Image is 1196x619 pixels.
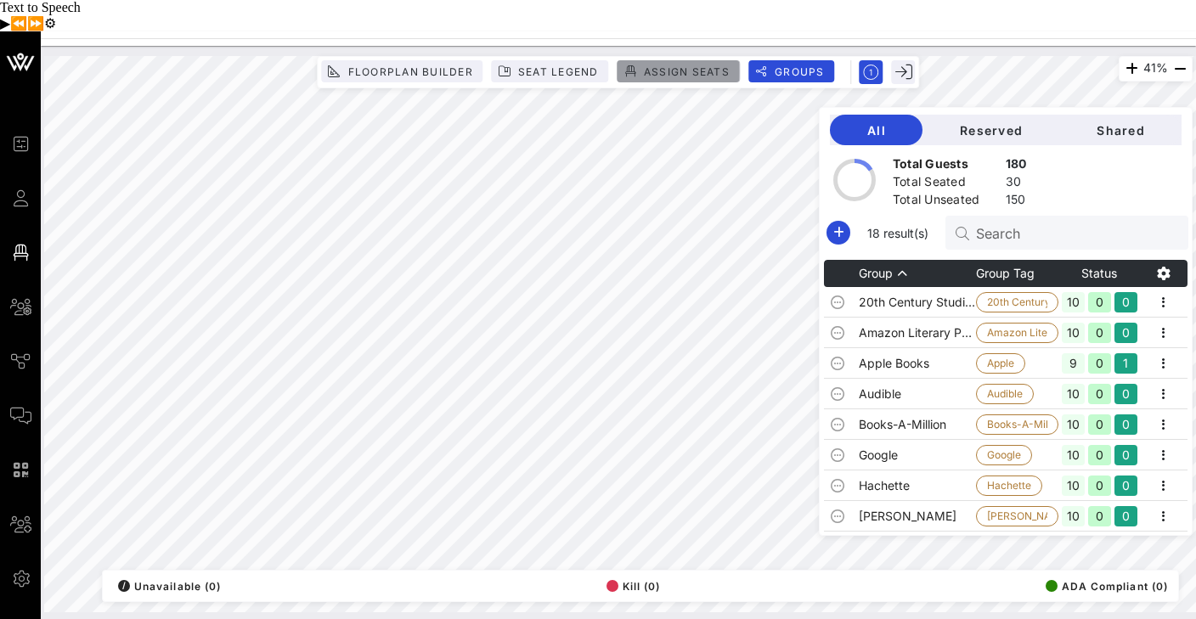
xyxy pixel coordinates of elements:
td: Books-A-Million [859,409,976,440]
div: 0 [1114,476,1137,496]
button: Settings [44,15,56,31]
div: 10 [1062,414,1085,435]
div: Total Seated [893,173,999,194]
div: 10 [1062,506,1085,526]
div: 0 [1088,353,1111,374]
th: Group: Sorted ascending. Activate to sort descending. [859,260,976,287]
span: All [843,123,909,138]
div: 0 [1088,384,1111,404]
span: Kill (0) [606,580,661,593]
td: 20th Century Studios [859,287,976,318]
div: 0 [1114,445,1137,465]
span: ADA Compliant (0) [1046,580,1168,593]
button: Previous [10,15,27,31]
div: 9 [1062,353,1085,374]
td: [PERSON_NAME] [859,501,976,532]
div: 0 [1088,506,1111,526]
span: Group Tag [976,266,1035,280]
span: Group [859,266,893,280]
div: 0 [1088,292,1111,312]
div: 30 [1006,173,1027,194]
div: 1 [1114,353,1137,374]
span: Floorplan Builder [347,65,472,78]
div: 150 [1006,191,1027,212]
div: 10 [1062,476,1085,496]
span: Amazon Literary P… [987,324,1047,342]
button: All [830,115,922,145]
span: Reserved [936,123,1046,138]
div: 0 [1088,445,1111,465]
div: 0 [1114,384,1137,404]
button: Reserved [922,115,1059,145]
button: ADA Compliant (0) [1041,574,1168,598]
span: Apple [987,354,1014,373]
button: Seat Legend [492,60,609,82]
div: Total Unseated [893,191,999,212]
span: Groups [774,65,825,78]
td: Apple Books [859,348,976,379]
div: 10 [1062,323,1085,343]
td: Audible [859,379,976,409]
td: Hachette [859,470,976,501]
div: 0 [1114,414,1137,435]
div: 0 [1088,414,1111,435]
div: 10 [1062,445,1085,465]
span: 18 result(s) [860,224,935,242]
button: Kill (0) [601,574,661,598]
span: Books-A-Million [987,415,1047,434]
div: 10 [1062,292,1085,312]
div: 180 [1006,155,1027,177]
th: Group Tag [976,260,1058,287]
div: 0 [1088,476,1111,496]
span: Audible [987,385,1023,403]
span: Unavailable (0) [118,580,221,593]
span: Seat Legend [517,65,599,78]
span: 20th Century Stud… [987,293,1047,312]
span: [PERSON_NAME] [987,507,1047,526]
div: 0 [1114,323,1137,343]
button: Forward [27,15,44,31]
button: Groups [748,60,835,82]
div: 0 [1088,323,1111,343]
th: Status [1058,260,1141,287]
div: 10 [1062,384,1085,404]
button: Assign Seats [618,60,740,82]
span: Google [987,446,1021,464]
td: Amazon Literary Partnership [859,318,976,348]
button: Shared [1059,115,1182,145]
button: Floorplan Builder [321,60,482,82]
button: /Unavailable (0) [113,574,221,598]
span: Hachette [987,476,1031,495]
span: Shared [1073,123,1168,138]
span: Assign Seats [643,65,730,78]
div: 0 [1114,292,1137,312]
div: / [118,580,130,592]
div: 41% [1119,56,1193,82]
div: 0 [1114,506,1137,526]
td: Google [859,440,976,470]
div: Total Guests [893,155,999,177]
td: Poetry Foundation [859,532,976,562]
